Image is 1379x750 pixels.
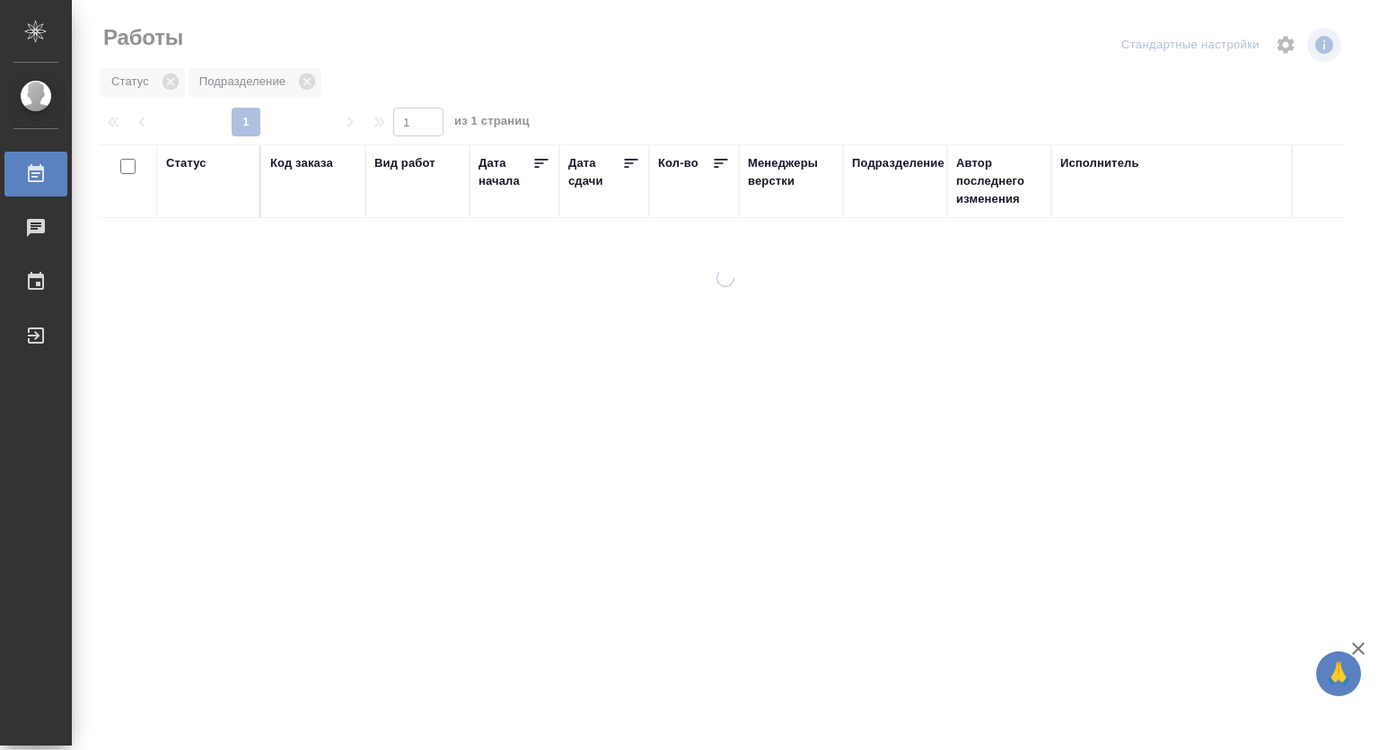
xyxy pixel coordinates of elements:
div: Код заказа [270,154,333,172]
span: 🙏 [1323,655,1354,693]
div: Кол-во [658,154,698,172]
div: Вид работ [374,154,435,172]
div: Автор последнего изменения [956,154,1042,208]
button: 🙏 [1316,651,1361,696]
div: Дата сдачи [568,154,622,190]
div: Подразделение [852,154,944,172]
div: Исполнитель [1060,154,1139,172]
div: Менеджеры верстки [748,154,834,190]
div: Статус [166,154,206,172]
div: Дата начала [479,154,532,190]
